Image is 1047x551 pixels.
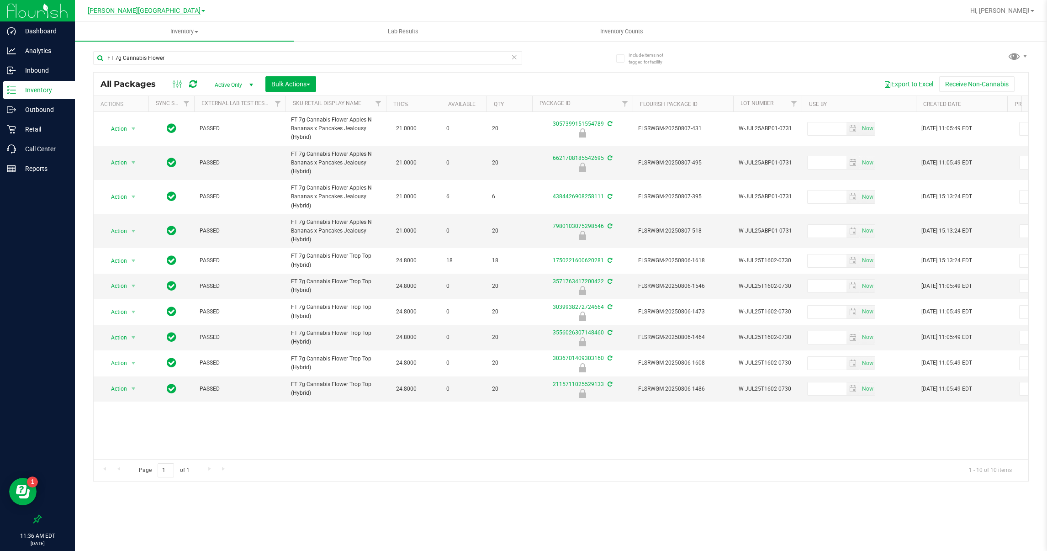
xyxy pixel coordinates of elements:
a: 3036701409303160 [553,355,604,361]
span: select [846,225,860,238]
span: select [128,306,139,318]
a: External Lab Test Result [201,100,273,106]
span: select [128,331,139,344]
div: Actions [100,101,145,107]
inline-svg: Analytics [7,46,16,55]
span: PASSED [200,192,280,201]
span: Sync from Compliance System [606,381,612,387]
span: 6 [446,192,481,201]
a: Inventory Counts [513,22,731,41]
span: 24.8000 [391,254,421,267]
p: Outbound [16,104,71,115]
span: W-JUL25T1602-0730 [739,307,796,316]
span: W-JUL25ABP01-0731 [739,192,796,201]
span: select [860,122,875,135]
a: 6621708185542695 [553,155,604,161]
inline-svg: Outbound [7,105,16,114]
span: PASSED [200,159,280,167]
iframe: Resource center unread badge [27,477,38,487]
span: select [128,357,139,370]
span: Set Current date [860,280,875,293]
p: Inbound [16,65,71,76]
a: Filter [618,96,633,111]
span: PASSED [200,385,280,393]
a: Filter [270,96,286,111]
p: Analytics [16,45,71,56]
input: 1 [158,463,174,477]
span: Action [103,331,127,344]
span: Set Current date [860,156,875,170]
a: Filter [371,96,386,111]
span: FT 7g Cannabis Flower Apples N Bananas x Pancakes Jealousy (Hybrid) [291,184,381,210]
span: [DATE] 11:05:49 EDT [921,282,972,291]
p: 11:36 AM EDT [4,532,71,540]
span: 21.0000 [391,122,421,135]
span: [DATE] 11:05:49 EDT [921,385,972,393]
span: Hi, [PERSON_NAME]! [970,7,1030,14]
div: Newly Received [531,337,634,346]
a: Qty [494,101,504,107]
span: In Sync [167,280,176,292]
span: select [846,331,860,344]
span: PASSED [200,227,280,235]
span: 0 [446,159,481,167]
inline-svg: Inventory [7,85,16,95]
span: select [128,122,139,135]
span: select [860,254,875,267]
button: Bulk Actions [265,76,316,92]
p: Reports [16,163,71,174]
button: Receive Non-Cannabis [939,76,1015,92]
span: select [846,156,860,169]
span: All Packages [100,79,165,89]
span: 0 [446,282,481,291]
span: Sync from Compliance System [606,223,612,229]
a: Available [448,101,476,107]
a: 3571763417200422 [553,278,604,285]
p: Inventory [16,85,71,95]
span: FLSRWGM-20250807-395 [638,192,728,201]
span: Inventory Counts [588,27,656,36]
inline-svg: Retail [7,125,16,134]
span: [DATE] 11:05:49 EDT [921,124,972,133]
span: [DATE] 11:05:49 EDT [921,333,972,342]
a: Use By [809,101,827,107]
a: Filter [179,96,194,111]
span: select [860,331,875,344]
span: 20 [492,282,527,291]
span: 0 [446,307,481,316]
span: Clear [511,51,518,63]
label: Pin the sidebar to full width on large screens [33,514,42,524]
span: FT 7g Cannabis Flower Trop Top (Hybrid) [291,380,381,397]
span: FT 7g Cannabis Flower Trop Top (Hybrid) [291,329,381,346]
a: Sku Retail Display Name [293,100,361,106]
span: PASSED [200,359,280,367]
span: In Sync [167,382,176,395]
span: Sync from Compliance System [606,193,612,200]
span: W-JUL25T1602-0730 [739,333,796,342]
span: 20 [492,124,527,133]
span: select [860,280,875,292]
span: FLSRWGM-20250807-518 [638,227,728,235]
span: 24.8000 [391,356,421,370]
a: Package ID [539,100,571,106]
span: Set Current date [860,331,875,344]
div: Newly Received [531,163,634,172]
span: FT 7g Cannabis Flower Trop Top (Hybrid) [291,252,381,269]
span: Set Current date [860,191,875,204]
span: select [128,382,139,395]
span: Action [103,191,127,203]
span: FLSRWGM-20250806-1546 [638,282,728,291]
span: Sync from Compliance System [606,304,612,310]
span: 0 [446,124,481,133]
span: Sync from Compliance System [606,257,612,264]
a: 3556026307148460 [553,329,604,336]
span: W-JUL25T1602-0730 [739,385,796,393]
span: PASSED [200,333,280,342]
span: [DATE] 11:05:49 EDT [921,159,972,167]
a: 2115711025529133 [553,381,604,387]
span: 24.8000 [391,305,421,318]
span: Action [103,280,127,292]
p: Call Center [16,143,71,154]
span: Action [103,156,127,169]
